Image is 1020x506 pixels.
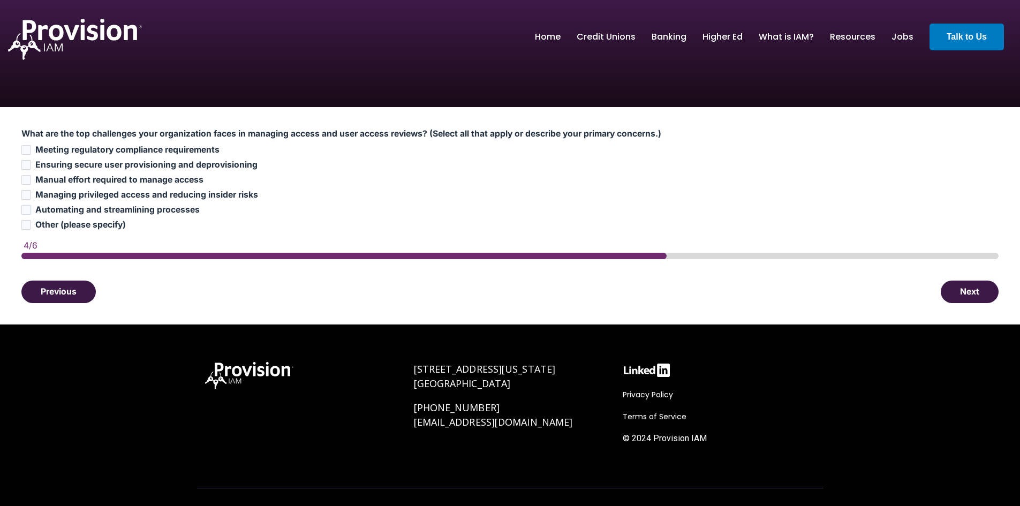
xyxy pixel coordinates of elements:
[205,362,293,389] img: ProvisionIAM-Logo-White@3x
[891,28,913,46] a: Jobs
[414,401,500,414] a: [PHONE_NUMBER]
[21,220,31,230] input: Other (please specify)
[21,175,31,185] input: Manual effort required to manage access
[702,28,743,46] a: Higher Ed
[830,28,875,46] a: Resources
[21,129,661,139] span: What are the top challenges your organization faces in managing access and user access reviews? (...
[414,416,573,428] a: [EMAIL_ADDRESS][DOMAIN_NAME]
[623,388,815,450] div: Navigation Menu
[535,28,561,46] a: Home
[21,281,96,303] button: Previous
[35,175,203,185] span: Manual effort required to manage access
[414,377,511,390] span: [GEOGRAPHIC_DATA]
[21,160,31,170] input: Ensuring secure user provisioning and deprovisioning
[623,411,686,422] span: Terms of Service
[21,205,31,215] input: Automating and streamlining processes
[623,410,692,423] a: Terms of Service
[8,19,142,60] img: ProvisionIAM-Logo-White
[21,190,31,200] input: Managing privileged access and reducing insider risks
[35,205,200,215] span: Automating and streamlining processes
[623,389,673,400] span: Privacy Policy
[527,20,921,54] nav: menu
[24,241,999,251] div: 4/6
[35,160,258,170] span: Ensuring secure user provisioning and deprovisioning
[652,28,686,46] a: Banking
[35,190,258,200] span: Managing privileged access and reducing insider risks
[930,24,1004,50] a: Talk to Us
[414,362,556,375] span: [STREET_ADDRESS][US_STATE]
[623,362,671,379] img: linkedin
[414,362,556,390] a: [STREET_ADDRESS][US_STATE][GEOGRAPHIC_DATA]
[623,388,678,401] a: Privacy Policy
[947,32,987,41] strong: Talk to Us
[35,220,126,230] span: Other (please specify)
[21,145,31,155] input: Meeting regulatory compliance requirements
[623,433,707,443] span: © 2024 Provision IAM
[759,28,814,46] a: What is IAM?
[21,253,999,259] div: page 4 of 6
[35,145,220,155] span: Meeting regulatory compliance requirements
[941,281,999,303] button: Next
[577,28,636,46] a: Credit Unions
